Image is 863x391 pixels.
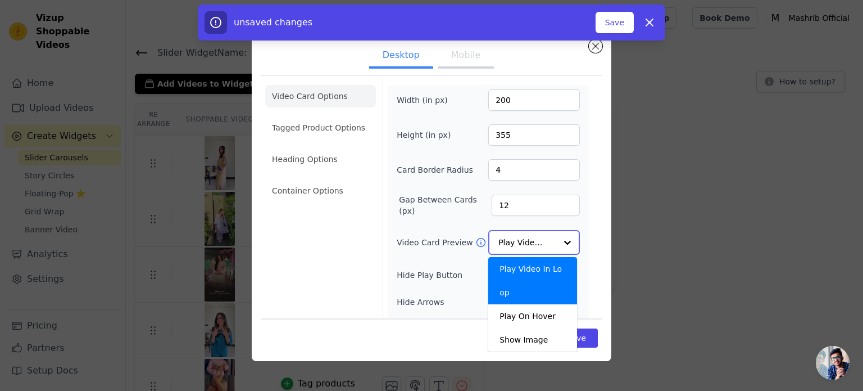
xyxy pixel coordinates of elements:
[589,39,602,53] button: Close modal
[265,148,376,170] li: Heading Options
[816,346,850,380] div: Open chat
[397,164,473,176] label: Card Border Radius
[397,296,519,308] label: Hide Arrows
[397,237,475,248] label: Video Card Preview
[265,179,376,202] li: Container Options
[397,95,458,106] label: Width (in px)
[596,12,634,33] button: Save
[488,304,577,328] div: Play On Hover
[369,44,433,69] button: Desktop
[488,257,577,304] div: Play Video In Loop
[399,194,492,217] label: Gap Between Cards (px)
[397,269,519,281] label: Hide Play Button
[265,85,376,107] li: Video Card Options
[265,116,376,139] li: Tagged Product Options
[488,328,577,352] div: Show Image
[397,129,458,141] label: Height (in px)
[438,44,494,69] button: Mobile
[234,17,312,28] span: unsaved changes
